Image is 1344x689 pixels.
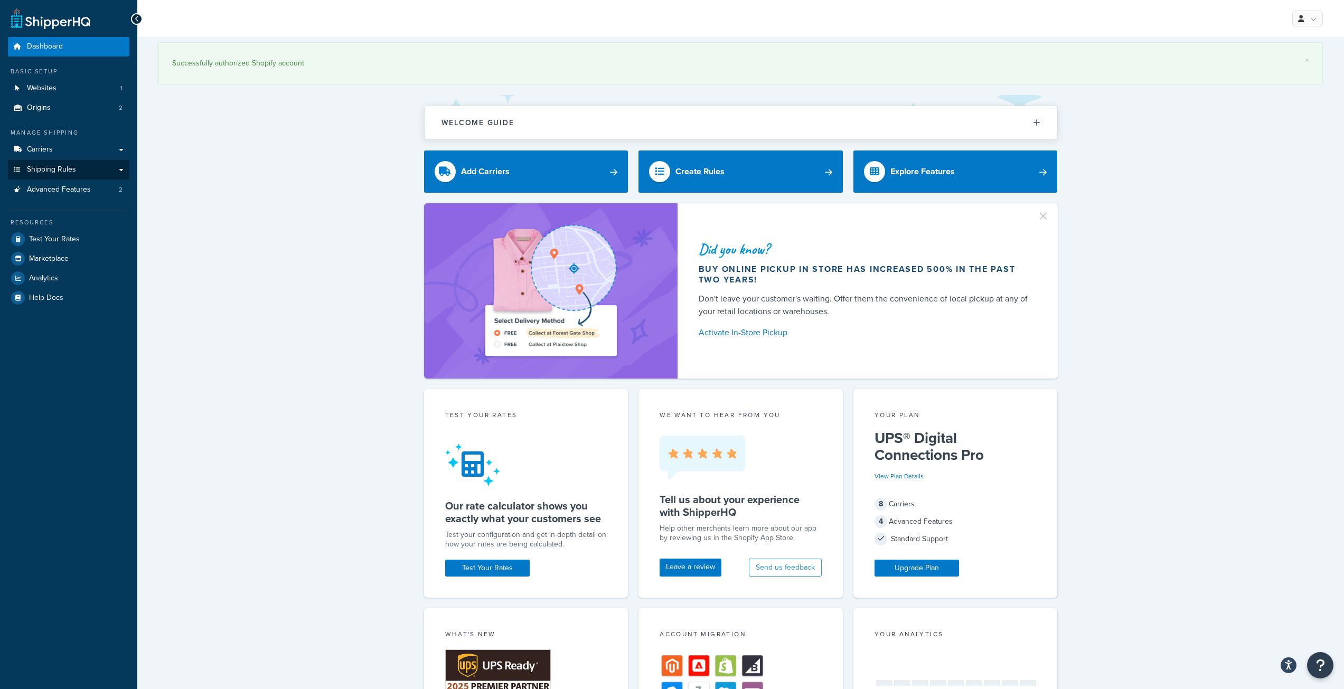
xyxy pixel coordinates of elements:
[461,164,510,179] div: Add Carriers
[875,515,887,528] span: 4
[660,559,721,577] a: Leave a review
[1307,652,1333,678] button: Open Resource Center
[660,410,822,420] p: we want to hear from you
[660,493,822,518] h5: Tell us about your experience with ShipperHQ
[8,269,129,288] a: Analytics
[119,103,123,112] span: 2
[875,430,1037,464] h5: UPS® Digital Connections Pro
[660,629,822,641] div: Account Migration
[699,264,1032,285] div: Buy online pickup in store has increased 500% in the past two years!
[8,230,129,249] a: Test Your Rates
[441,119,514,127] h2: Welcome Guide
[8,67,129,76] div: Basic Setup
[445,560,530,577] a: Test Your Rates
[8,128,129,137] div: Manage Shipping
[699,292,1032,318] div: Don't leave your customer's waiting. Offer them the convenience of local pickup at any of your re...
[424,150,628,193] a: Add Carriers
[172,56,1309,71] div: Successfully authorized Shopify account
[875,560,959,577] a: Upgrade Plan
[8,79,129,98] a: Websites1
[27,103,51,112] span: Origins
[455,219,646,363] img: ad-shirt-map-b0359fc47e01cab431d101c4b569394f6a03f54285957d908178d52f29eb9668.png
[445,499,607,525] h5: Our rate calculator shows you exactly what your customers see
[445,530,607,549] div: Test your configuration and get in-depth detail on how your rates are being calculated.
[8,180,129,200] a: Advanced Features2
[119,185,123,194] span: 2
[875,514,1037,529] div: Advanced Features
[875,629,1037,641] div: Your Analytics
[29,274,58,283] span: Analytics
[29,294,63,303] span: Help Docs
[8,79,129,98] li: Websites
[27,185,91,194] span: Advanced Features
[890,164,955,179] div: Explore Features
[445,410,607,422] div: Test your rates
[875,497,1037,512] div: Carriers
[8,37,129,56] a: Dashboard
[749,559,822,577] button: Send us feedback
[8,180,129,200] li: Advanced Features
[8,249,129,268] a: Marketplace
[27,84,57,93] span: Websites
[445,629,607,641] div: What's New
[699,242,1032,257] div: Did you know?
[120,84,123,93] span: 1
[699,325,1032,340] a: Activate In-Store Pickup
[27,42,63,51] span: Dashboard
[660,524,822,543] p: Help other merchants learn more about our app by reviewing us in the Shopify App Store.
[8,160,129,180] a: Shipping Rules
[875,498,887,511] span: 8
[8,140,129,159] a: Carriers
[29,254,69,263] span: Marketplace
[875,532,1037,546] div: Standard Support
[8,218,129,227] div: Resources
[8,288,129,307] a: Help Docs
[638,150,843,193] a: Create Rules
[27,165,76,174] span: Shipping Rules
[8,98,129,118] li: Origins
[853,150,1058,193] a: Explore Features
[875,471,924,481] a: View Plan Details
[29,235,80,244] span: Test Your Rates
[27,145,53,154] span: Carriers
[8,98,129,118] a: Origins2
[875,410,1037,422] div: Your Plan
[425,106,1057,139] button: Welcome Guide
[675,164,725,179] div: Create Rules
[1305,56,1309,64] a: ×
